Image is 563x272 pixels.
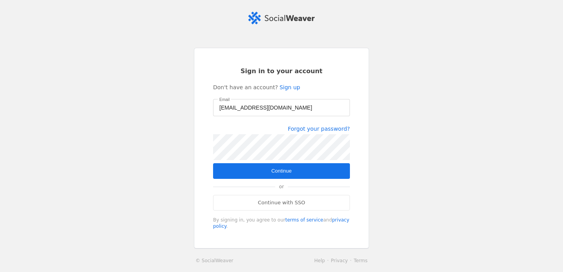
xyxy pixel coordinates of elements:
a: Sign up [280,83,300,91]
a: Help [314,258,325,263]
span: Don't have an account? [213,83,278,91]
li: · [348,257,354,265]
a: Terms [354,258,368,263]
li: · [325,257,331,265]
div: By signing in, you agree to our and . [213,217,350,229]
a: terms of service [285,217,323,223]
a: Continue with SSO [213,195,350,211]
span: Sign in to your account [240,67,323,76]
a: privacy policy [213,217,349,229]
input: Email [219,103,344,112]
span: or [275,179,288,195]
span: Continue [271,167,292,175]
a: Forgot your password? [288,126,350,132]
button: Continue [213,163,350,179]
mat-label: Email [219,96,230,103]
a: Privacy [331,258,348,263]
a: © SocialWeaver [195,257,233,265]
